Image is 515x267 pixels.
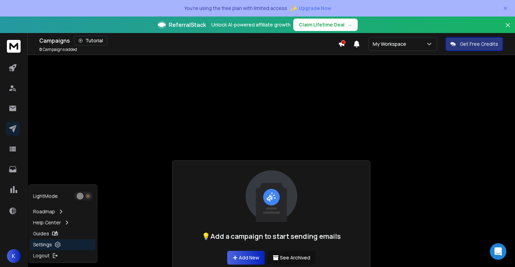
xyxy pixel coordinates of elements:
span: Upgrade Now [299,5,331,12]
p: You're using the free plan with limited access [184,5,287,12]
p: Get Free Credits [460,41,498,47]
a: Help Center [30,217,96,228]
p: Campaigns added [39,47,77,52]
button: K [7,249,21,263]
p: Guides [33,230,49,237]
button: ✨Upgrade Now [290,1,331,15]
h1: 💡Add a campaign to start sending emails [202,232,341,241]
button: Tutorial [74,36,107,45]
a: Guides [30,228,96,239]
span: 0 [39,46,42,52]
button: Get Free Credits [445,37,503,51]
button: See Archived [267,251,316,265]
span: ReferralStack [169,21,206,29]
p: Help Center [33,219,61,226]
span: → [347,21,352,28]
p: Unlock AI-powered affiliate growth [211,21,291,28]
p: Roadmap [33,208,55,215]
div: Open Intercom Messenger [490,243,506,260]
p: Logout [33,252,50,259]
a: Settings [30,239,96,250]
div: Campaigns [39,36,338,45]
p: Settings [33,241,52,248]
button: Claim Lifetime Deal→ [293,19,358,31]
a: Add New [227,251,265,265]
button: Close banner [503,21,512,37]
p: My Workspace [373,41,409,47]
p: Light Mode [33,193,58,200]
a: Roadmap [30,206,96,217]
span: ✨ [290,3,297,13]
